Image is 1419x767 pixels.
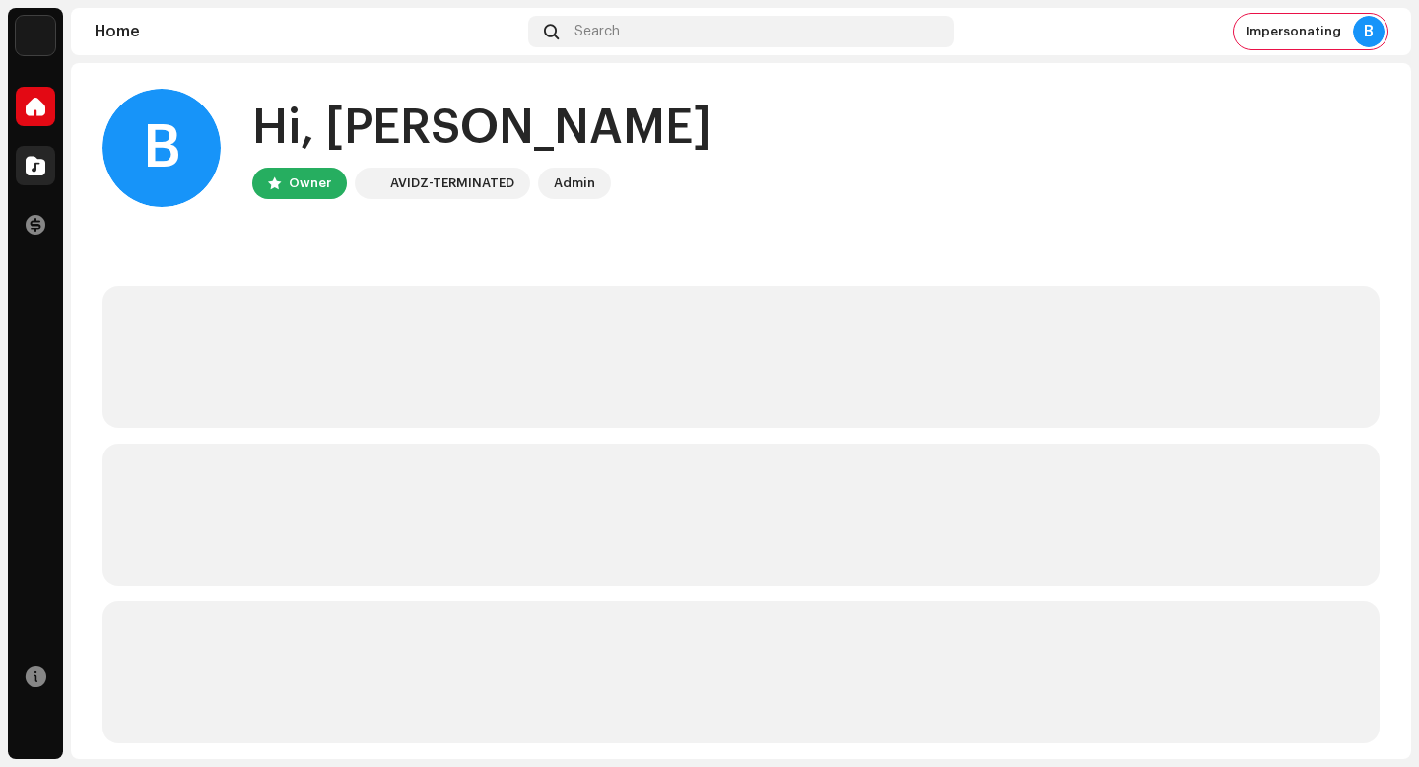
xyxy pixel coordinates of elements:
[359,172,382,195] img: 10d72f0b-d06a-424f-aeaa-9c9f537e57b6
[1246,24,1341,39] span: Impersonating
[16,16,55,55] img: 10d72f0b-d06a-424f-aeaa-9c9f537e57b6
[554,172,595,195] div: Admin
[289,172,331,195] div: Owner
[1353,16,1385,47] div: B
[252,97,711,160] div: Hi, [PERSON_NAME]
[102,89,221,207] div: B
[95,24,520,39] div: Home
[574,24,620,39] span: Search
[390,172,514,195] div: AVIDZ-TERMINATED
